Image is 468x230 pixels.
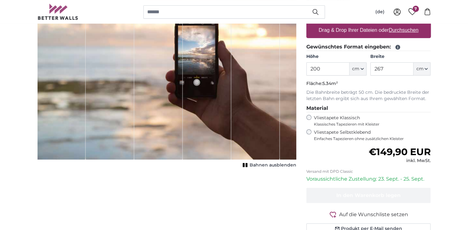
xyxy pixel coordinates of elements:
[336,192,401,198] span: In den Warenkorb legen
[306,81,431,87] p: Fläche:
[314,129,431,141] label: Vliestapete Selbstklebend
[306,210,431,218] button: Auf die Wunschliste setzen
[350,62,367,76] button: cm
[352,66,359,72] span: cm
[306,104,431,112] legend: Material
[368,158,430,164] div: inkl. MwSt.
[306,53,367,60] label: Höhe
[306,188,431,203] button: In den Warenkorb legen
[241,161,296,170] button: Bahnen ausblenden
[368,146,430,158] span: €149,90 EUR
[413,62,430,76] button: cm
[314,115,425,127] label: Vliestapete Klassisch
[416,66,423,72] span: cm
[314,122,425,127] span: Klassisches Tapezieren mit Kleister
[370,53,430,60] label: Breite
[389,27,418,33] u: Durchsuchen
[306,169,431,174] p: Versand mit DPD Classic
[306,89,431,102] p: Die Bahnbreite beträgt 50 cm. Die bedruckte Breite der letzten Bahn ergibt sich aus Ihrem gewählt...
[413,6,419,12] span: 7
[339,211,408,218] span: Auf die Wunschliste setzen
[370,6,390,18] button: (de)
[38,4,78,20] img: Betterwalls
[306,43,431,51] legend: Gewünschtes Format eingeben:
[316,24,421,36] label: Drag & Drop Ihrer Dateien oder
[314,136,431,141] span: Einfaches Tapezieren ohne zusätzlichen Kleister
[250,162,296,168] span: Bahnen ausblenden
[306,175,431,183] p: Voraussichtliche Zustellung: 23. Sept. - 25. Sept.
[322,81,338,86] span: 5.34m²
